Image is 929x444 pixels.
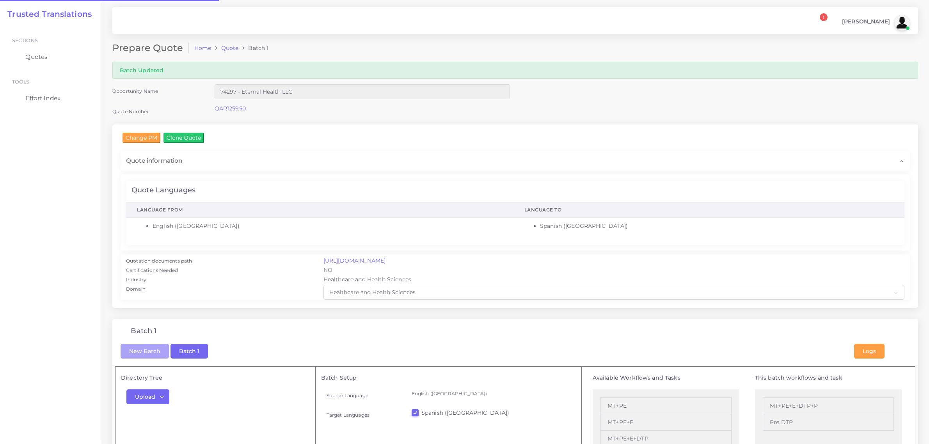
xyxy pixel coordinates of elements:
[121,151,910,170] div: Quote information
[894,15,910,30] img: avatar
[121,375,309,381] h5: Directory Tree
[171,344,208,359] button: Batch 1
[600,414,732,431] li: MT+PE+E
[163,133,204,143] input: Clone Quote
[112,88,158,94] label: Opportunity Name
[12,79,30,85] span: Tools
[112,43,189,54] h2: Prepare Quote
[854,344,885,359] button: Logs
[842,19,890,24] span: [PERSON_NAME]
[327,412,369,418] label: Target Languages
[126,267,178,274] label: Certifications Needed
[540,222,893,230] li: Spanish ([GEOGRAPHIC_DATA])
[121,344,169,359] button: New Batch
[763,397,894,414] li: MT+PE+E+DTP+P
[863,348,876,355] span: Logs
[25,94,60,103] span: Effort Index
[2,9,92,19] a: Trusted Translations
[126,258,192,265] label: Quotation documents path
[215,105,246,112] a: QAR125950
[221,44,239,52] a: Quote
[126,389,169,404] button: Upload
[421,409,510,417] label: Spanish ([GEOGRAPHIC_DATA])
[126,156,182,165] span: Quote information
[838,15,913,30] a: [PERSON_NAME]avatar
[126,276,146,283] label: Industry
[593,375,739,381] h5: Available Workflows and Tasks
[318,266,910,275] div: NO
[513,202,904,218] th: Language To
[131,186,195,195] h4: Quote Languages
[171,347,208,354] a: Batch 1
[6,90,96,107] a: Effort Index
[126,286,146,293] label: Domain
[25,53,48,61] span: Quotes
[126,202,513,218] th: Language From
[131,327,157,336] h4: Batch 1
[194,44,211,52] a: Home
[6,49,96,65] a: Quotes
[763,414,894,431] li: Pre DTP
[12,37,38,43] span: Sections
[238,44,268,52] li: Batch 1
[153,222,503,230] li: English ([GEOGRAPHIC_DATA])
[600,397,732,414] li: MT+PE
[112,62,918,78] div: Batch Updated
[121,347,169,354] a: New Batch
[323,257,386,264] a: [URL][DOMAIN_NAME]
[327,392,368,399] label: Source Language
[112,108,149,115] label: Quote Number
[412,389,571,398] p: English ([GEOGRAPHIC_DATA])
[123,133,160,143] input: Change PM
[321,375,576,381] h5: Batch Setup
[318,275,910,285] div: Healthcare and Health Sciences
[813,18,826,28] a: 1
[820,13,828,21] span: 1
[755,375,902,381] h5: This batch workflows and task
